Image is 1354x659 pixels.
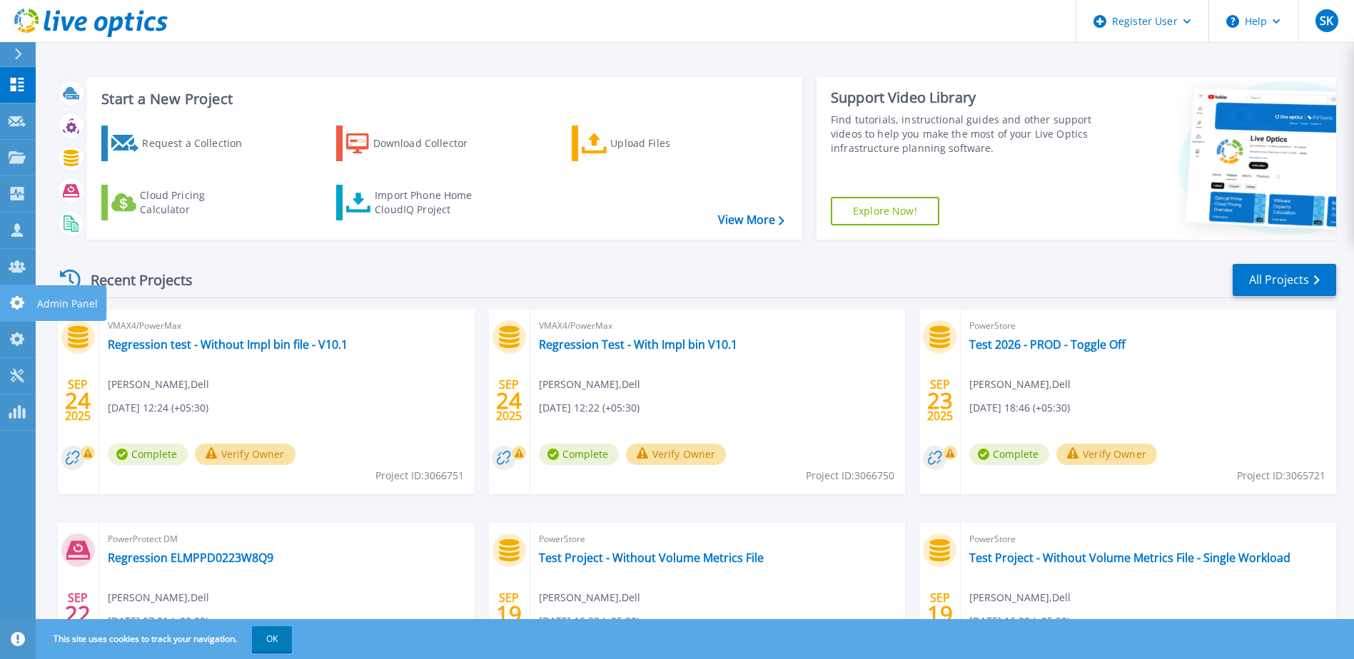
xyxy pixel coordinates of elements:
[108,613,208,629] span: [DATE] 07:01 (+00:00)
[195,444,295,465] button: Verify Owner
[37,285,98,322] p: Admin Panel
[375,468,464,484] span: Project ID: 3066751
[140,188,254,217] div: Cloud Pricing Calculator
[142,129,256,158] div: Request a Collection
[831,197,939,225] a: Explore Now!
[969,613,1070,629] span: [DATE] 16:28 (+05:30)
[539,531,897,547] span: PowerStore
[65,608,91,620] span: 22
[718,213,784,227] a: View More
[108,318,466,334] span: VMAX4/PowerMax
[252,626,292,652] button: OK
[373,129,487,158] div: Download Collector
[927,394,953,407] span: 23
[108,377,209,392] span: [PERSON_NAME] , Dell
[539,444,619,465] span: Complete
[495,374,522,426] div: SEP 2025
[539,590,640,606] span: [PERSON_NAME] , Dell
[496,394,522,407] span: 24
[1233,264,1336,296] a: All Projects
[55,262,212,297] div: Recent Projects
[969,377,1071,392] span: [PERSON_NAME] , Dell
[927,608,953,620] span: 19
[969,590,1071,606] span: [PERSON_NAME] , Dell
[969,400,1070,416] span: [DATE] 18:46 (+05:30)
[108,337,348,352] a: Regression test - Without Impl bin file - V10.1
[1320,15,1333,26] span: SK
[831,88,1096,107] div: Support Video Library
[539,400,640,416] span: [DATE] 12:22 (+05:30)
[375,188,486,217] div: Import Phone Home CloudIQ Project
[1056,444,1157,465] button: Verify Owner
[539,551,764,565] a: Test Project - Without Volume Metrics File
[65,394,91,407] span: 24
[108,444,188,465] span: Complete
[539,613,640,629] span: [DATE] 16:33 (+05:30)
[1237,468,1325,484] span: Project ID: 3065721
[336,126,495,161] a: Download Collector
[926,374,954,426] div: SEP 2025
[539,377,640,392] span: [PERSON_NAME] , Dell
[101,91,784,107] h3: Start a New Project
[626,444,727,465] button: Verify Owner
[969,337,1126,352] a: Test 2026 - PROD - Toggle Off
[806,468,894,484] span: Project ID: 3066750
[64,588,91,640] div: SEP 2025
[108,551,273,565] a: Regression ELMPPD0223W8Q9
[108,590,209,606] span: [PERSON_NAME] , Dell
[969,318,1328,334] span: PowerStore
[101,185,261,220] a: Cloud Pricing Calculator
[926,588,954,640] div: SEP 2025
[969,551,1290,565] a: Test Project - Without Volume Metrics File - Single Workload
[610,129,724,158] div: Upload Files
[495,588,522,640] div: SEP 2025
[64,374,91,426] div: SEP 2025
[108,531,466,547] span: PowerProtect DM
[496,608,522,620] span: 19
[539,318,897,334] span: VMAX4/PowerMax
[539,337,737,352] a: Regression Test - With Impl bin V10.1
[101,126,261,161] a: Request a Collection
[39,626,292,652] span: This site uses cookies to track your navigation.
[108,400,208,416] span: [DATE] 12:24 (+05:30)
[572,126,731,161] a: Upload Files
[969,531,1328,547] span: PowerStore
[831,113,1096,155] div: Find tutorials, instructional guides and other support videos to help you make the most of your L...
[969,444,1049,465] span: Complete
